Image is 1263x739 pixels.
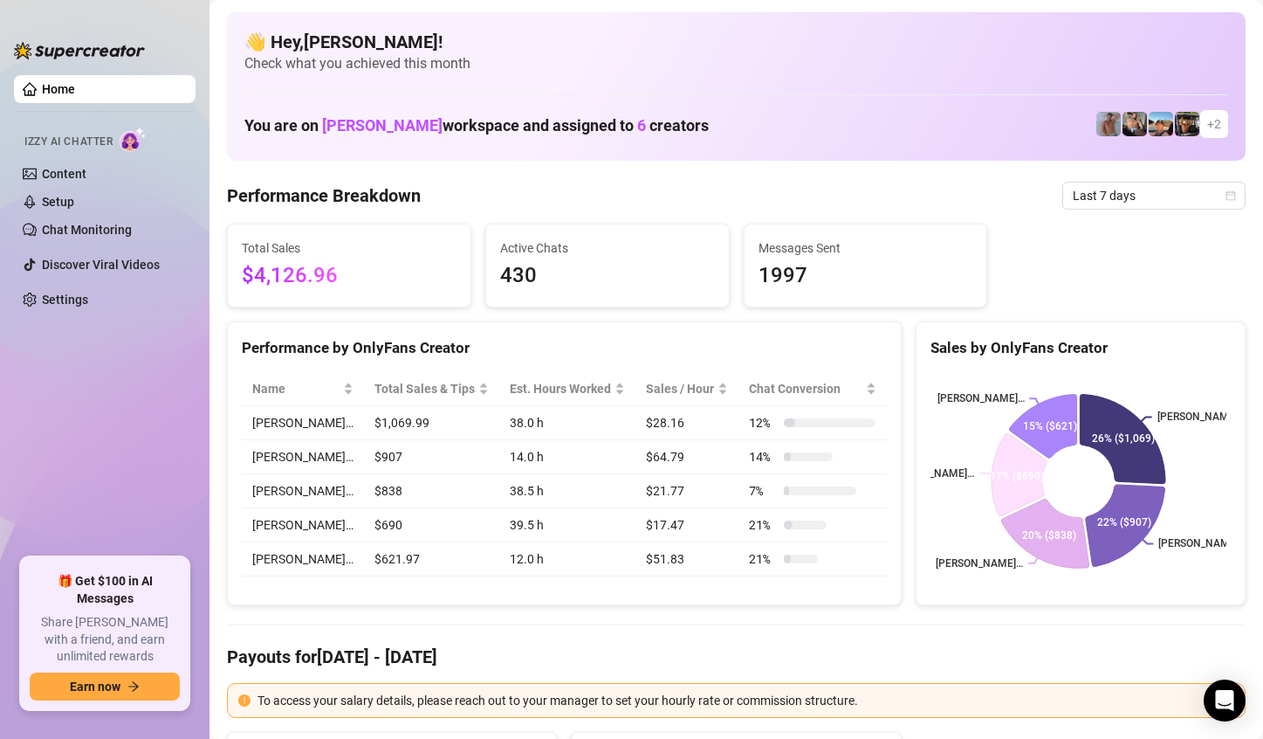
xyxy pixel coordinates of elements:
[749,515,777,535] span: 21 %
[499,474,635,508] td: 38.5 h
[510,379,611,398] div: Est. Hours Worked
[24,134,113,150] span: Izzy AI Chatter
[242,336,887,360] div: Performance by OnlyFans Creator
[227,183,421,208] h4: Performance Breakdown
[1225,190,1236,201] span: calendar
[887,467,974,480] text: [PERSON_NAME]…
[30,614,180,666] span: Share [PERSON_NAME] with a friend, and earn unlimited rewards
[120,127,147,152] img: AI Chatter
[1207,114,1221,134] span: + 2
[364,508,499,542] td: $690
[127,680,140,693] span: arrow-right
[635,542,738,577] td: $51.83
[242,508,364,542] td: [PERSON_NAME]…
[637,116,646,135] span: 6
[635,406,738,440] td: $28.16
[30,573,180,607] span: 🎁 Get $100 in AI Messages
[364,406,499,440] td: $1,069.99
[635,508,738,542] td: $17.47
[244,30,1228,54] h4: 👋 Hey, [PERSON_NAME] !
[499,406,635,440] td: 38.0 h
[242,238,456,258] span: Total Sales
[252,379,340,398] span: Name
[758,238,973,258] span: Messages Sent
[937,393,1024,405] text: [PERSON_NAME]…
[42,223,132,237] a: Chat Monitoring
[500,238,715,258] span: Active Chats
[242,372,364,406] th: Name
[42,82,75,96] a: Home
[227,645,1246,669] h4: Payouts for [DATE] - [DATE]
[1157,411,1244,424] text: [PERSON_NAME]…
[635,440,738,474] td: $64.79
[364,440,499,474] td: $907
[42,167,86,181] a: Content
[242,259,456,293] span: $4,126.96
[1096,112,1121,136] img: Joey
[499,542,635,577] td: 12.0 h
[42,258,160,272] a: Discover Viral Videos
[1158,538,1246,550] text: [PERSON_NAME]…
[1122,112,1147,136] img: George
[242,474,364,508] td: [PERSON_NAME]…
[646,379,714,398] span: Sales / Hour
[749,549,777,569] span: 21 %
[242,406,364,440] td: [PERSON_NAME]…
[242,440,364,474] td: [PERSON_NAME]…
[1149,112,1173,136] img: Zach
[500,259,715,293] span: 430
[30,673,180,701] button: Earn nowarrow-right
[749,481,777,501] span: 7 %
[238,694,251,707] span: exclamation-circle
[749,413,777,432] span: 12 %
[257,691,1234,710] div: To access your salary details, please reach out to your manager to set your hourly rate or commis...
[244,54,1228,73] span: Check what you achieved this month
[1073,183,1235,209] span: Last 7 days
[70,680,120,694] span: Earn now
[738,372,886,406] th: Chat Conversion
[749,379,861,398] span: Chat Conversion
[364,474,499,508] td: $838
[1175,112,1199,136] img: Nathan
[242,542,364,577] td: [PERSON_NAME]…
[364,372,499,406] th: Total Sales & Tips
[936,557,1023,570] text: [PERSON_NAME]…
[1204,680,1246,722] div: Open Intercom Messenger
[42,293,88,307] a: Settings
[635,372,738,406] th: Sales / Hour
[930,336,1231,360] div: Sales by OnlyFans Creator
[322,116,443,135] span: [PERSON_NAME]
[499,508,635,542] td: 39.5 h
[364,542,499,577] td: $621.97
[758,259,973,293] span: 1997
[244,116,709,135] h1: You are on workspace and assigned to creators
[749,447,777,466] span: 14 %
[14,42,145,59] img: logo-BBDzfeDw.svg
[374,379,475,398] span: Total Sales & Tips
[42,195,74,209] a: Setup
[635,474,738,508] td: $21.77
[499,440,635,474] td: 14.0 h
